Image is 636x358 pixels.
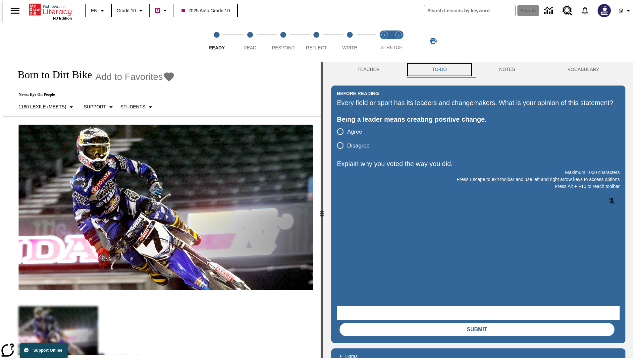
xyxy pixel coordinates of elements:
div: Press Enter or Spacebar and then press right and left arrow keys to move the slider [321,62,323,358]
button: Read step 2 of 5 [231,23,269,59]
p: Maximum 1000 characters [337,169,620,176]
span: Support Offline [33,348,62,353]
span: Disagree [347,142,370,150]
p: Support [84,103,106,110]
button: Stretch Respond step 2 of 2 [389,23,408,59]
p: News: Eye On People [11,92,175,97]
button: Select Lexile, 1180 Lexile (Meets) [16,101,78,113]
div: activity [323,62,633,358]
div: poll [337,125,375,152]
div: reading [3,62,321,355]
p: 1180 Lexile (Meets) [19,103,66,110]
a: Resource Center, Will open in new tab [558,2,576,20]
button: Respond step 3 of 5 [264,23,302,59]
button: NOTES [473,62,541,78]
div: Every field or sport has its leaders and changemakers. What is your opinion of this statement? [337,97,620,108]
p: Students [120,103,145,110]
button: Reflect step 4 of 5 [297,23,336,59]
body: Explain why you voted the way you did. Maximum 1000 characters Press Alt + F10 to reach toolbar P... [3,5,97,11]
p: Explain why you voted the way you did. [337,158,620,169]
p: Press Escape to exit toolbar and use left and right arrow keys to access options [337,176,620,183]
button: Select Student [118,101,157,113]
span: NJ Edition [53,16,72,20]
button: Ready step 1 of 5 [197,23,236,59]
button: Teacher [331,62,406,78]
div: Being a leader means creating positive change. [337,114,620,125]
button: Scaffolds, Support [81,101,118,113]
a: Notifications [576,2,594,19]
button: Submit [340,323,614,336]
button: Boost Class color is violet red. Change class color [152,5,172,17]
button: TO-DO [406,62,473,78]
div: Instructional Panel Tabs [331,62,625,78]
span: EN [91,7,97,14]
span: @ [618,7,623,14]
p: Press Alt + F10 to reach toolbar [337,183,620,190]
button: VOCABULARY [541,62,625,78]
button: Profile/Settings [615,5,636,17]
text: 1 [384,33,385,36]
button: Language: EN, Select a language [88,5,109,17]
img: Avatar [598,4,611,17]
span: Agree [347,128,362,136]
span: Grade 10 [117,7,136,14]
h2: Before Reading [337,90,379,97]
h1: Born to Dirt Bike [11,69,92,81]
span: Add to Favorites [95,72,163,82]
span: B [156,6,159,15]
a: Data Center [540,2,558,20]
img: Motocross racer James Stewart flies through the air on his dirt bike. [19,125,313,290]
button: Stretch Read step 1 of 2 [375,23,394,59]
span: Reflect [306,45,327,50]
span: Write [342,45,357,50]
button: Add to Favorites - Born to Dirt Bike [95,71,175,83]
button: Support Offline [20,343,68,358]
button: Print [423,35,444,47]
button: Open side menu [5,1,25,21]
input: search field [424,5,515,16]
text: 2 [397,33,399,36]
span: Read [243,45,256,50]
button: Write step 5 of 5 [331,23,369,59]
span: STRETCH [381,45,402,50]
button: Click to activate and allow voice recognition [604,193,620,209]
span: 2025 Auto Grade 10 [182,7,230,14]
div: Home [29,2,72,20]
span: Respond [272,45,294,50]
button: Select a new avatar [594,2,615,19]
span: Ready [209,45,225,50]
button: Grade: Grade 10, Select a grade [114,5,147,17]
